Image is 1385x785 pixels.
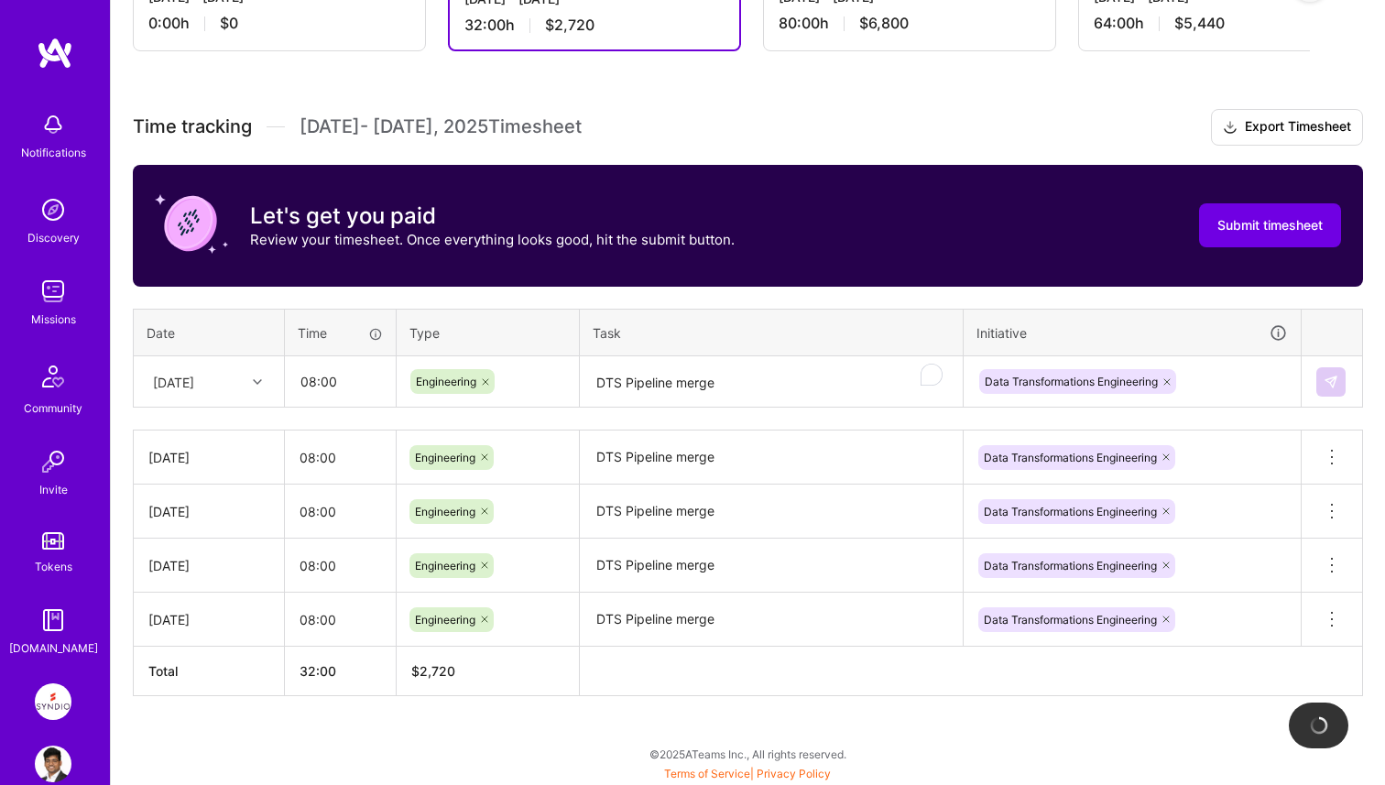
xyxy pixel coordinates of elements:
textarea: To enrich screen reader interactions, please activate Accessibility in Grammarly extension settings [582,358,961,407]
span: Engineering [415,559,475,572]
span: Engineering [415,613,475,627]
textarea: DTS Pipeline merge [582,594,961,645]
img: Submit [1324,375,1338,389]
span: [DATE] - [DATE] , 2025 Timesheet [300,115,582,138]
th: 32:00 [285,647,397,696]
span: Engineering [415,505,475,518]
div: Missions [31,310,76,329]
div: [DATE] [148,610,269,629]
img: bell [35,106,71,143]
img: teamwork [35,273,71,310]
th: Type [397,309,580,356]
img: discovery [35,191,71,228]
th: Total [134,647,285,696]
span: $5,440 [1174,14,1225,33]
span: $ 2,720 [411,663,455,679]
img: Community [31,354,75,398]
img: logo [37,37,73,70]
h3: Let's get you paid [250,202,735,230]
span: Data Transformations Engineering [984,451,1157,464]
img: Invite [35,443,71,480]
i: icon Download [1223,118,1238,137]
span: $2,720 [545,16,594,35]
img: loading [1309,715,1329,736]
span: Engineering [415,451,475,464]
div: Invite [39,480,68,499]
div: 32:00 h [464,16,725,35]
img: guide book [35,602,71,638]
div: Discovery [27,228,80,247]
button: Export Timesheet [1211,109,1363,146]
span: $6,800 [859,14,909,33]
span: Data Transformations Engineering [984,613,1157,627]
div: Tokens [35,557,72,576]
textarea: DTS Pipeline merge [582,432,961,483]
div: [DATE] [148,502,269,521]
div: 0:00 h [148,14,410,33]
div: Initiative [976,322,1288,343]
a: Privacy Policy [757,767,831,780]
img: coin [155,187,228,260]
div: 64:00 h [1094,14,1356,33]
img: User Avatar [35,746,71,782]
a: Terms of Service [664,767,750,780]
input: HH:MM [285,595,396,644]
img: tokens [42,532,64,550]
div: [DOMAIN_NAME] [9,638,98,658]
div: [DATE] [148,448,269,467]
div: [DATE] [148,556,269,575]
a: User Avatar [30,746,76,782]
i: icon Chevron [253,377,262,387]
a: Syndio: Transformation Engine Modernization [30,683,76,720]
input: HH:MM [285,433,396,482]
div: [DATE] [153,372,194,391]
p: Review your timesheet. Once everything looks good, hit the submit button. [250,230,735,249]
div: null [1316,367,1347,397]
th: Date [134,309,285,356]
div: Notifications [21,143,86,162]
div: © 2025 ATeams Inc., All rights reserved. [110,731,1385,777]
span: Time tracking [133,115,252,138]
input: HH:MM [285,487,396,536]
span: $0 [220,14,238,33]
span: Engineering [416,375,476,388]
div: 80:00 h [779,14,1041,33]
img: Syndio: Transformation Engine Modernization [35,683,71,720]
input: HH:MM [286,357,395,406]
th: Task [580,309,964,356]
div: Time [298,323,383,343]
span: Data Transformations Engineering [985,375,1158,388]
textarea: DTS Pipeline merge [582,486,961,537]
textarea: DTS Pipeline merge [582,540,961,591]
div: Community [24,398,82,418]
span: Data Transformations Engineering [984,505,1157,518]
span: Data Transformations Engineering [984,559,1157,572]
span: Submit timesheet [1217,216,1323,234]
input: HH:MM [285,541,396,590]
span: | [664,767,831,780]
button: Submit timesheet [1199,203,1341,247]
